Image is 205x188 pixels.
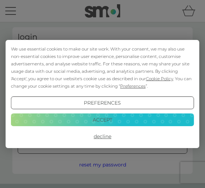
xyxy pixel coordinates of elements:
div: Cookie Consent Prompt [6,40,199,148]
div: We use essential cookies to make our site work. With your consent, we may also use non-essential ... [11,45,194,90]
button: Decline [11,130,194,143]
span: Preferences [120,83,146,89]
button: Preferences [11,96,194,109]
span: Cookie Policy [146,76,173,81]
button: Accept [11,113,194,126]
